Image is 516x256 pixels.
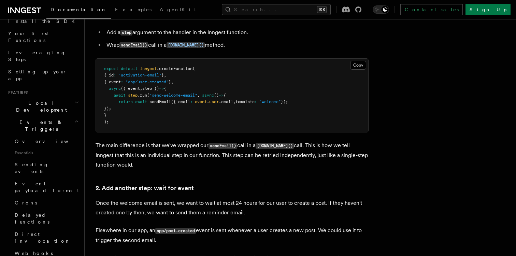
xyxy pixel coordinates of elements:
a: Direct invocation [12,228,80,247]
span: { [224,93,226,98]
span: }); [104,106,111,111]
span: , [164,73,166,77]
code: sendEmail() [119,42,148,48]
a: Leveraging Steps [5,46,80,66]
li: Wrap call in a method. [104,40,369,50]
span: { [164,86,166,91]
a: [DOMAIN_NAME]() [167,42,205,48]
a: Delayed functions [12,209,80,228]
span: event [195,99,207,104]
span: user [209,99,219,104]
button: Copy [350,61,366,70]
a: Crons [12,197,80,209]
span: async [109,86,121,91]
a: Examples [111,2,156,18]
span: , [197,93,200,98]
span: Sending events [15,162,49,174]
span: Install the SDK [8,18,79,24]
span: step [128,93,138,98]
span: ( [147,93,149,98]
span: , [233,99,235,104]
span: Setting up your app [8,69,67,81]
a: Install the SDK [5,15,80,27]
code: sendEmail() [209,143,237,149]
span: } [104,113,106,117]
span: : [114,73,116,77]
kbd: ⌘K [317,6,327,13]
span: export [104,66,118,71]
span: : [255,99,257,104]
span: "send-welcome-email" [149,93,197,98]
span: default [121,66,138,71]
span: template [235,99,255,104]
span: }); [281,99,288,104]
li: Add a argument to the handler in the Inngest function. [104,28,369,38]
button: Events & Triggers [5,116,80,135]
span: . [207,99,209,104]
a: Overview [12,135,80,147]
span: Webhooks [15,251,53,256]
span: , [171,80,173,84]
span: "welcome" [259,99,281,104]
span: Crons [15,200,37,205]
span: Your first Functions [8,31,49,43]
p: The main difference is that we've wrapped our call in a call. This is how we tell Inngest that th... [96,141,369,170]
button: Toggle dark mode [373,5,389,14]
span: { event [104,80,121,84]
button: Local Development [5,97,80,116]
span: "activation-email" [118,73,161,77]
a: 2. Add another step: wait for event [96,183,194,193]
span: Direct invocation [15,231,71,244]
a: Documentation [46,2,111,19]
span: step }) [142,86,159,91]
span: => [219,93,224,98]
code: step [120,30,132,35]
a: Sign Up [465,4,511,15]
span: Event payload format [15,181,79,193]
span: } [161,73,164,77]
span: Features [5,90,28,96]
span: Events & Triggers [5,119,74,132]
span: Documentation [51,7,107,12]
span: : [121,80,123,84]
span: : [190,99,192,104]
span: AgentKit [160,7,196,12]
span: await [135,99,147,104]
button: Search...⌘K [222,4,331,15]
span: async [202,93,214,98]
a: Setting up your app [5,66,80,85]
p: Elsewhere in our app, an event is sent whenever a user creates a new post. We could use it to tri... [96,226,369,245]
a: Contact sales [400,4,463,15]
span: () [214,93,219,98]
span: .run [138,93,147,98]
span: return [118,99,133,104]
span: , [140,86,142,91]
span: { id [104,73,114,77]
span: Overview [15,139,85,144]
span: => [159,86,164,91]
span: Local Development [5,100,74,113]
span: Leveraging Steps [8,50,66,62]
span: ({ email [171,99,190,104]
span: .email [219,99,233,104]
a: Sending events [12,158,80,177]
span: Essentials [12,147,80,158]
span: inngest [140,66,157,71]
span: .createFunction [157,66,192,71]
span: Examples [115,7,152,12]
a: AgentKit [156,2,200,18]
span: ); [104,119,109,124]
code: [DOMAIN_NAME]() [256,143,294,149]
a: Event payload format [12,177,80,197]
span: sendEmail [149,99,171,104]
span: Delayed functions [15,212,49,225]
span: await [114,93,126,98]
p: Once the welcome email is sent, we want to wait at most 24 hours for our user to create a post. I... [96,198,369,217]
a: Your first Functions [5,27,80,46]
span: "app/user.created" [126,80,169,84]
span: ( [192,66,195,71]
code: app/post.created [155,228,196,234]
span: } [169,80,171,84]
span: ({ event [121,86,140,91]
